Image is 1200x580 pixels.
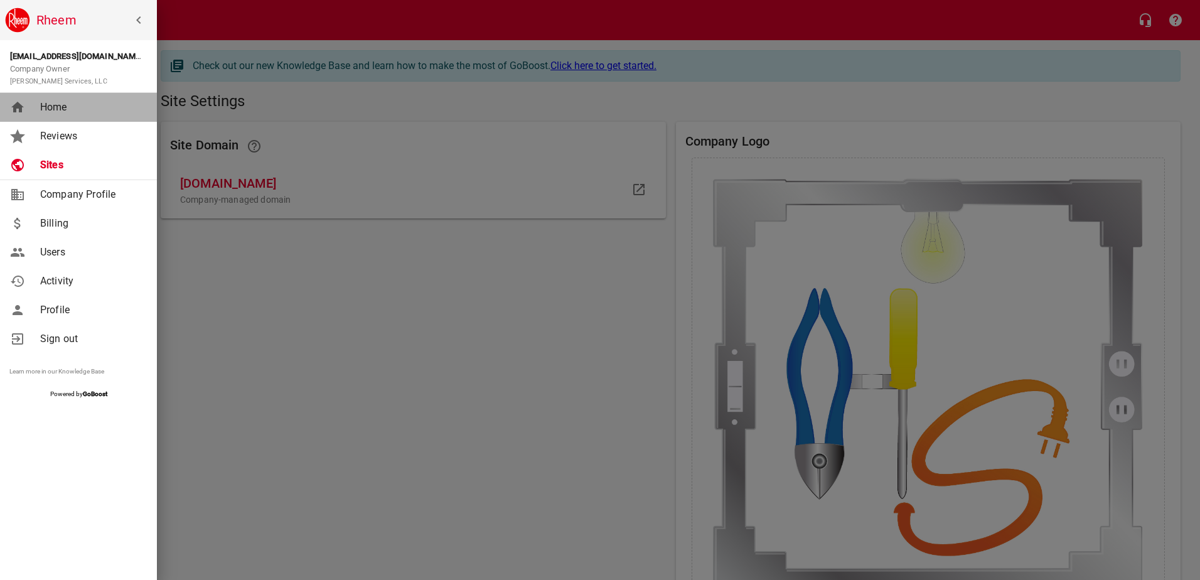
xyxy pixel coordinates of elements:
span: Home [40,100,142,115]
strong: GoBoost [83,390,107,397]
span: Profile [40,303,142,318]
h6: Rheem [36,10,152,30]
strong: [EMAIL_ADDRESS][DOMAIN_NAME] [10,51,142,61]
span: Company Owner [10,64,107,86]
span: Company Profile [40,187,142,202]
span: Reviews [40,129,142,144]
span: Activity [40,274,142,289]
a: Learn more in our Knowledge Base [9,368,104,375]
img: rheem.png [5,8,30,33]
span: Sites [40,158,142,173]
span: Billing [40,216,142,231]
span: Sign out [40,331,142,346]
span: Powered by [50,390,107,397]
span: Users [40,245,142,260]
small: [PERSON_NAME] Services, LLC [10,77,107,85]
